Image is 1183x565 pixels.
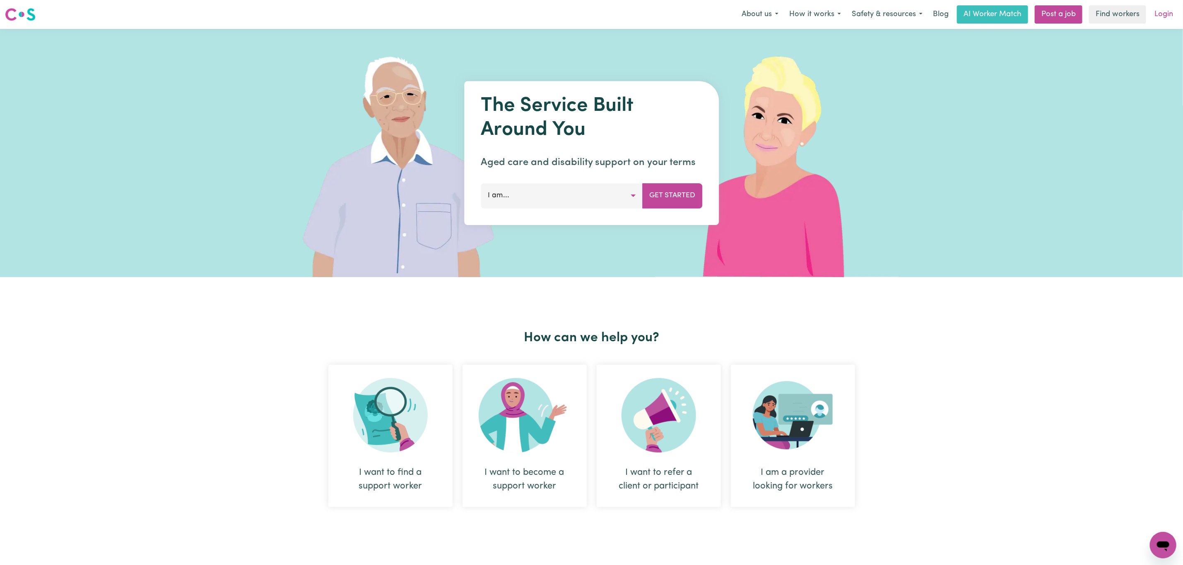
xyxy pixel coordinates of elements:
[1089,5,1146,24] a: Find workers
[928,5,954,24] a: Blog
[5,7,36,22] img: Careseekers logo
[328,365,453,507] div: I want to find a support worker
[731,365,855,507] div: I am a provider looking for workers
[751,466,835,493] div: I am a provider looking for workers
[481,94,702,142] h1: The Service Built Around You
[481,155,702,170] p: Aged care and disability support on your terms
[622,378,696,452] img: Refer
[736,6,784,23] button: About us
[617,466,701,493] div: I want to refer a client or participant
[753,378,833,452] img: Provider
[353,378,428,452] img: Search
[1149,5,1178,24] a: Login
[642,183,702,208] button: Get Started
[463,365,587,507] div: I want to become a support worker
[5,5,36,24] a: Careseekers logo
[846,6,928,23] button: Safety & resources
[1150,532,1176,558] iframe: Button to launch messaging window, conversation in progress
[957,5,1028,24] a: AI Worker Match
[348,466,433,493] div: I want to find a support worker
[784,6,846,23] button: How it works
[482,466,567,493] div: I want to become a support worker
[481,183,643,208] button: I am...
[323,330,860,346] h2: How can we help you?
[479,378,571,452] img: Become Worker
[1035,5,1082,24] a: Post a job
[597,365,721,507] div: I want to refer a client or participant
